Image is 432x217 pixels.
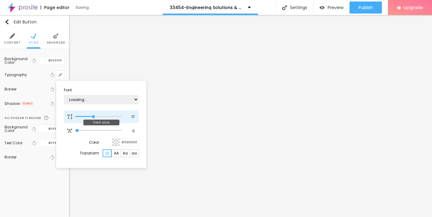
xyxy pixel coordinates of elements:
[64,88,139,92] p: Font
[106,152,109,155] img: Icone
[131,151,137,155] span: aa
[67,128,72,133] img: Icon Letter Spacing
[67,114,72,119] img: Icon Font Size
[114,151,119,155] span: AA
[123,151,128,155] span: Aa
[80,151,99,155] p: Transform
[89,141,99,144] p: Color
